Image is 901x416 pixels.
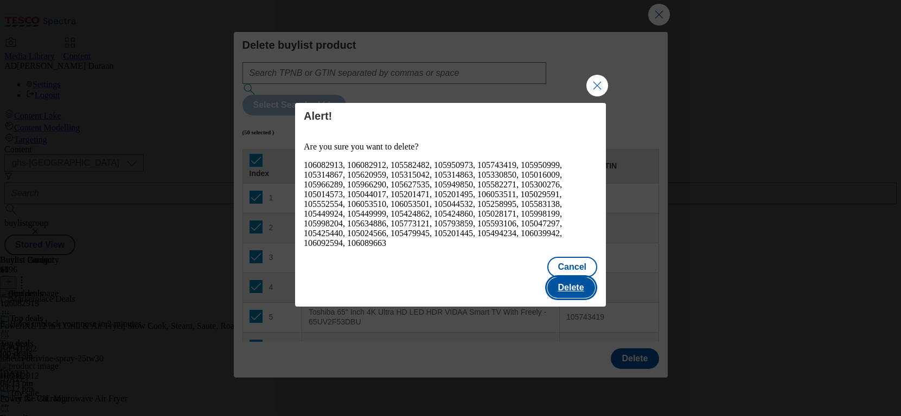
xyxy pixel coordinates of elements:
[586,75,608,96] button: Close Modal
[295,103,606,307] div: Modal
[547,257,597,277] button: Cancel
[304,160,597,248] div: 106082913, 106082912, 105582482, 105950973, 105743419, 105950999, 105314867, 105620959, 105315042...
[547,277,595,298] button: Delete
[304,142,597,152] p: Are you sure you want to delete?
[304,109,597,122] h4: Alert!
